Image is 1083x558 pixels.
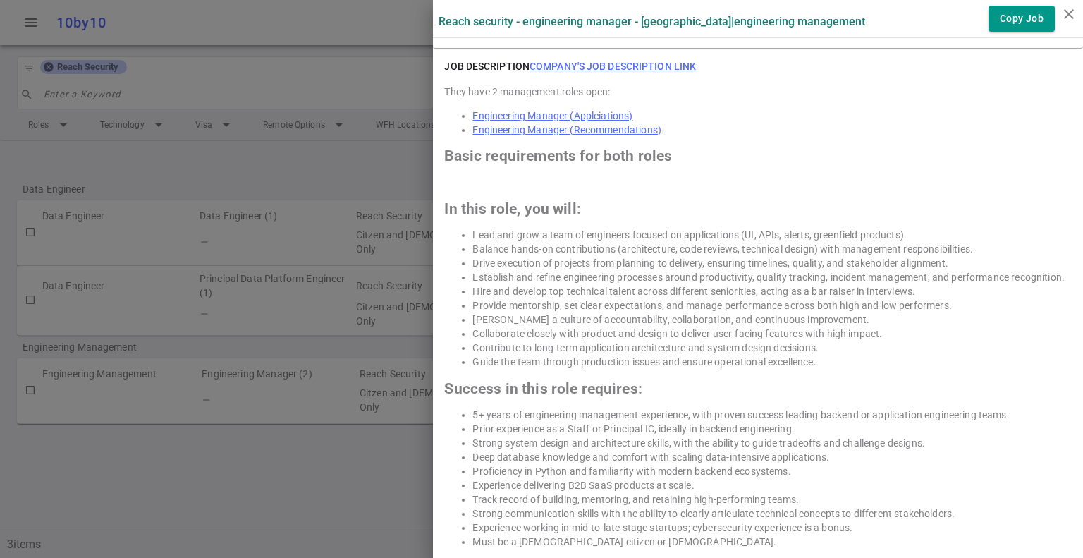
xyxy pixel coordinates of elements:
li: Strong system design and architecture skills, with the ability to guide tradeoffs and challenge d... [472,436,1072,450]
h6: JOB DESCRIPTION [444,59,696,73]
li: Drive execution of projects from planning to delivery, ensuring timelines, quality, and stakehold... [472,256,1072,270]
li: Contribute to long-term application architecture and system design decisions. [472,341,1072,355]
li: Experience delivering B2B SaaS products at scale. [472,478,1072,492]
button: Copy Job [989,6,1055,32]
li: 5+ years of engineering management experience, with proven success leading backend or application... [472,408,1072,422]
li: Experience working in mid-to-late stage startups; cybersecurity experience is a bonus. [472,521,1072,535]
li: Balance hands-on contributions (architecture, code reviews, technical design) with management res... [472,242,1072,256]
div: They have 2 management roles open: [444,85,1072,99]
li: Guide the team through production issues and ensure operational excellence. [472,355,1072,369]
a: Engineering Manager (Applciations) [472,110,632,121]
li: Proficiency in Python and familiarity with modern backend ecosystems. [472,464,1072,478]
h2: Success in this role requires: [444,382,1072,396]
li: Track record of building, mentoring, and retaining high-performing teams. [472,492,1072,507]
li: Establish and refine engineering processes around productivity, quality tracking, incident manage... [472,270,1072,284]
a: Engineering Manager (Recommendations) [472,124,661,135]
li: Deep database knowledge and comfort with scaling data-intensive applications. [472,450,1072,464]
a: Company's job description link [530,61,696,72]
h2: In this role, you will: [444,202,1072,216]
h2: Basic requirements for both roles [444,149,1072,163]
li: Lead and grow a team of engineers focused on applications (UI, APIs, alerts, greenfield products). [472,228,1072,242]
li: Hire and develop top technical talent across different seniorities, acting as a bar raiser in int... [472,284,1072,298]
label: Reach Security - Engineering Manager - [GEOGRAPHIC_DATA] | Engineering Management [439,15,865,28]
li: [PERSON_NAME] a culture of accountability, collaboration, and continuous improvement. [472,313,1072,327]
li: Strong communication skills with the ability to clearly articulate technical concepts to differen... [472,507,1072,521]
li: Prior experience as a Staff or Principal IC, ideally in backend engineering. [472,422,1072,436]
li: Collaborate closely with product and design to deliver user-facing features with high impact. [472,327,1072,341]
li: Must be a [DEMOGRAPHIC_DATA] citizen or [DEMOGRAPHIC_DATA]. [472,535,1072,549]
i: close [1060,6,1077,23]
li: Provide mentorship, set clear expectations, and manage performance across both high and low perfo... [472,298,1072,313]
